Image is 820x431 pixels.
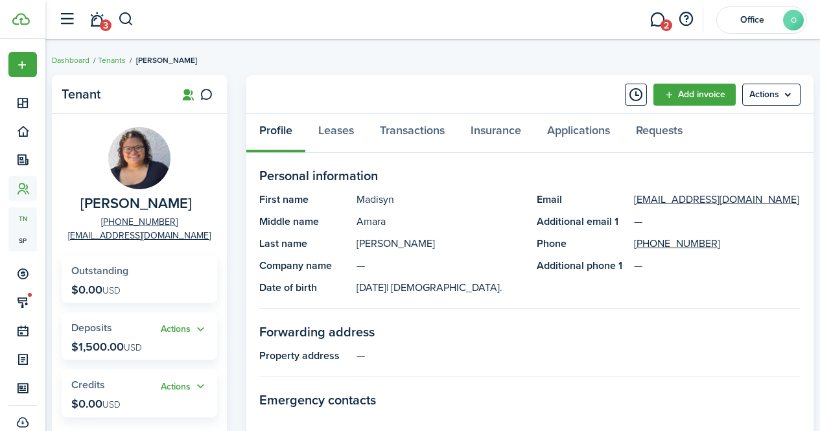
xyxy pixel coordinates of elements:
[675,8,697,30] button: Open resource center
[8,52,37,77] button: Open menu
[71,283,121,296] p: $0.00
[357,258,524,274] panel-main-description: —
[653,84,736,106] a: Add invoice
[80,196,192,212] span: Madisyn Algood
[386,280,502,295] span: | [DEMOGRAPHIC_DATA].
[357,236,524,251] panel-main-description: [PERSON_NAME]
[305,114,367,153] a: Leases
[537,214,627,229] panel-main-title: Additional email 1
[534,114,623,153] a: Applications
[537,192,627,207] panel-main-title: Email
[161,322,207,337] button: Actions
[634,192,799,207] a: [EMAIL_ADDRESS][DOMAIN_NAME]
[161,322,207,337] button: Open menu
[537,258,627,274] panel-main-title: Additional phone 1
[161,379,207,394] button: Actions
[661,19,672,31] span: 2
[84,3,109,36] a: Notifications
[726,16,778,25] span: Office
[742,84,801,106] menu-btn: Actions
[357,214,524,229] panel-main-description: Amara
[783,10,804,30] avatar-text: O
[259,390,801,410] panel-main-section-title: Emergency contacts
[8,207,37,229] a: tn
[108,127,170,189] img: Madisyn Algood
[52,54,89,66] a: Dashboard
[12,13,30,25] img: TenantCloud
[537,236,627,251] panel-main-title: Phone
[136,54,197,66] span: [PERSON_NAME]
[124,341,142,355] span: USD
[367,114,458,153] a: Transactions
[71,340,142,353] p: $1,500.00
[625,84,647,106] button: Timeline
[645,3,670,36] a: Messaging
[458,114,534,153] a: Insurance
[68,229,211,242] a: [EMAIL_ADDRESS][DOMAIN_NAME]
[259,236,350,251] panel-main-title: Last name
[8,229,37,251] a: sp
[71,397,121,410] p: $0.00
[623,114,696,153] a: Requests
[742,84,801,106] button: Open menu
[102,398,121,412] span: USD
[71,263,128,278] span: Outstanding
[357,348,801,364] panel-main-description: —
[54,7,79,32] button: Open sidebar
[101,215,178,229] a: [PHONE_NUMBER]
[259,192,350,207] panel-main-title: First name
[259,214,350,229] panel-main-title: Middle name
[357,280,524,296] panel-main-description: [DATE]
[100,19,111,31] span: 3
[259,348,350,364] panel-main-title: Property address
[118,8,134,30] button: Search
[259,166,801,185] panel-main-section-title: Personal information
[71,320,112,335] span: Deposits
[102,284,121,297] span: USD
[259,322,801,342] panel-main-section-title: Forwarding address
[259,280,350,296] panel-main-title: Date of birth
[357,192,524,207] panel-main-description: Madisyn
[98,54,126,66] a: Tenants
[71,377,105,392] span: Credits
[259,258,350,274] panel-main-title: Company name
[62,87,165,102] panel-main-title: Tenant
[634,236,720,251] a: [PHONE_NUMBER]
[161,379,207,394] button: Open menu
